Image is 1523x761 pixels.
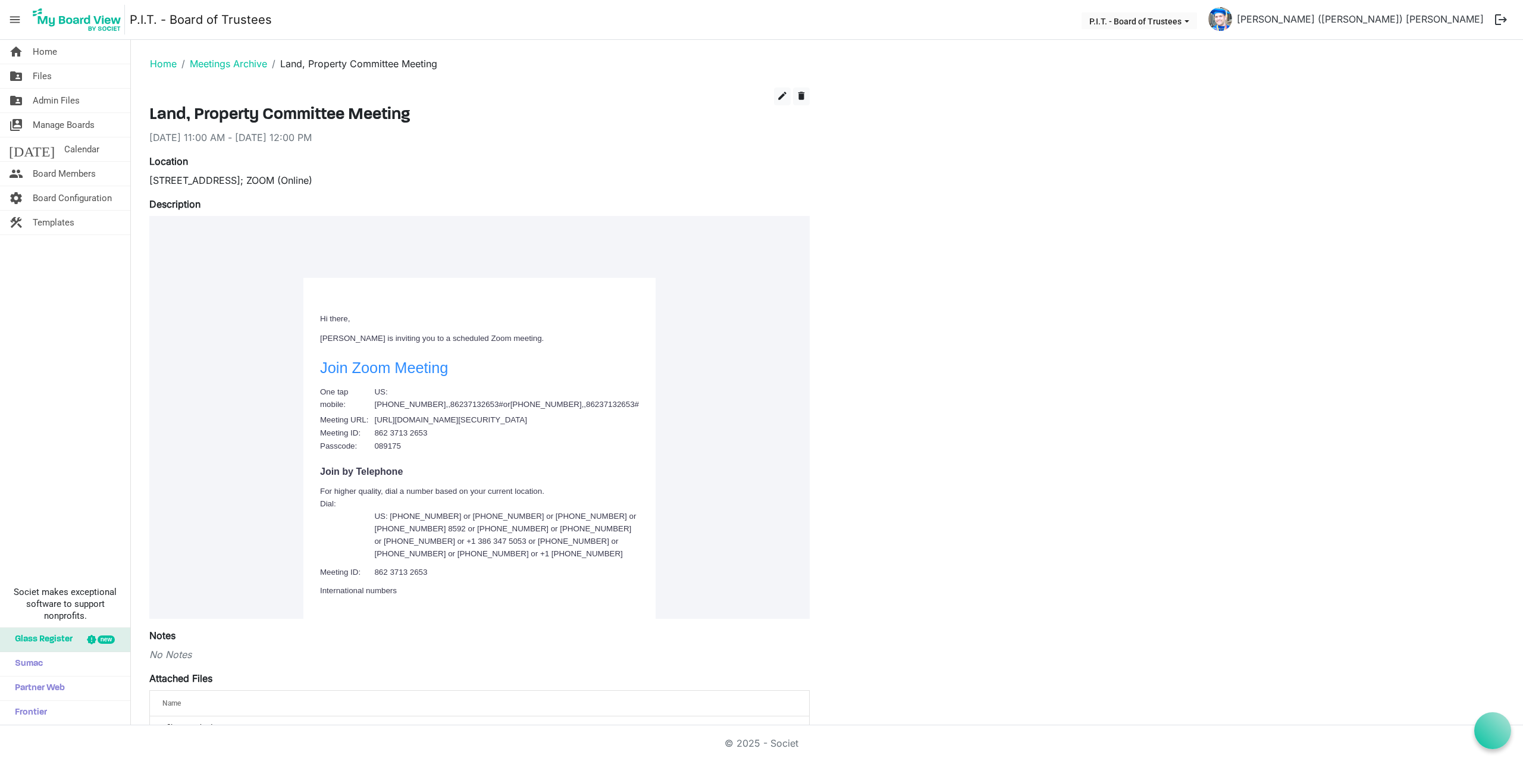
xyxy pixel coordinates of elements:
span: Meeting URL: [320,415,369,424]
a: © 2025 - Societ [725,737,798,749]
span: Admin Files [33,89,80,112]
span: For higher quality, dial a number based on your current location. [320,487,544,496]
span: Frontier [9,701,47,725]
a: My Board View Logo [29,5,130,35]
span: One tap mobile: [320,387,348,409]
span: people [9,162,23,186]
span: Templates [33,211,74,234]
span: Join by Telephone [320,466,403,477]
span: Sumac [9,652,43,676]
span: construction [9,211,23,234]
button: logout [1488,7,1513,32]
td: No files attached [150,716,809,739]
div: No Notes [149,647,810,662]
span: Meeting ID: [320,568,361,577]
label: Location [149,154,188,168]
a: International numbers [320,586,397,595]
span: Files [33,64,52,88]
span: Meeting ID: [320,428,361,437]
span: Home [33,40,57,64]
a: P.I.T. - Board of Trustees [130,8,272,32]
a: [PHONE_NUMBER],,86237132653# [510,400,639,409]
span: Hi there, [320,314,350,323]
div: [DATE] 11:00 AM - [DATE] 12:00 PM [149,130,810,145]
img: AACwHfAXnT7RVsVMIpzP9NsJ9XQS-TCGe4VqKvD4igbMAJHlKI7vMXkTT4jGIXA3jjrzUlkvVTZPsJsHWjRaCw_thumb.png [1208,7,1232,31]
li: Land, Property Committee Meeting [267,57,437,71]
h3: Land, Property Committee Meeting [149,105,810,126]
span: Dial: [320,499,336,508]
span: folder_shared [9,89,23,112]
span: Manage Boards [33,113,95,137]
span: Board Members [33,162,96,186]
img: My Board View Logo [29,5,125,35]
span: Glass Register [9,628,73,652]
span: Passcode: [320,441,357,450]
span: Societ makes exceptional software to support nonprofits. [5,586,125,622]
label: Notes [149,628,176,643]
a: Join Zoom Meeting [320,366,448,375]
span: [PERSON_NAME] is inviting you to a scheduled Zoom meeting. [320,334,544,343]
span: Join Zoom Meeting [320,359,448,376]
a: [PERSON_NAME] ([PERSON_NAME]) [PERSON_NAME] [1232,7,1488,31]
div: [STREET_ADDRESS]; ZOOM (Online) [149,173,810,187]
button: P.I.T. - Board of Trustees dropdownbutton [1082,12,1197,29]
span: edit [777,90,788,101]
span: switch_account [9,113,23,137]
a: [PHONE_NUMBER],,86237132653# [374,400,503,409]
span: [DATE] [9,137,55,161]
span: US: or [374,387,639,409]
label: Attached Files [149,671,212,685]
span: folder_shared [9,64,23,88]
span: delete [796,90,807,101]
span: settings [9,186,23,210]
span: 862 3713 2653 [374,428,427,437]
span: 089175 [374,441,400,450]
a: Home [150,58,177,70]
span: Calendar [64,137,99,161]
label: Description [149,197,200,211]
a: [URL][DOMAIN_NAME][SECURITY_DATA] [374,415,527,424]
div: new [98,635,115,644]
a: Meetings Archive [190,58,267,70]
button: delete [793,87,810,105]
button: edit [774,87,791,105]
span: US: [PHONE_NUMBER] or [PHONE_NUMBER] or [PHONE_NUMBER] or [PHONE_NUMBER] 8592 or [PHONE_NUMBER] o... [374,512,636,558]
span: home [9,40,23,64]
span: 862 3713 2653 [374,568,427,577]
span: Board Configuration [33,186,112,210]
span: menu [4,8,26,31]
span: Name [162,699,181,707]
span: Partner Web [9,677,65,700]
